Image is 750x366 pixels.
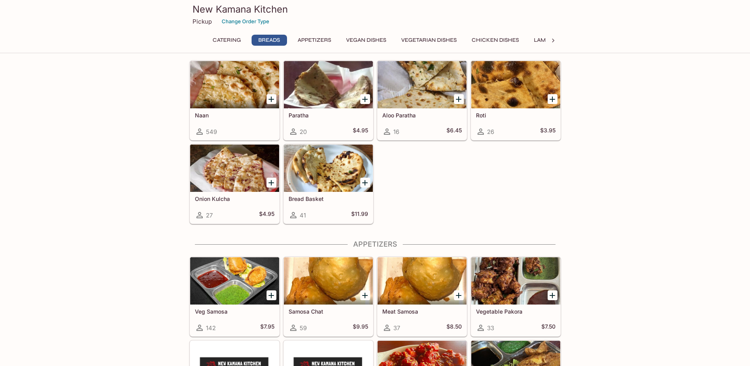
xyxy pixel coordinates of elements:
[530,35,574,46] button: Lamb Dishes
[283,257,373,336] a: Samosa Chat59$9.95
[377,257,467,336] a: Meat Samosa37$8.50
[267,94,276,104] button: Add Naan
[283,144,373,224] a: Bread Basket41$11.99
[471,257,560,305] div: Vegetable Pakora
[360,94,370,104] button: Add Paratha
[397,35,461,46] button: Vegetarian Dishes
[476,308,556,315] h5: Vegetable Pakora
[190,61,280,140] a: Naan549
[284,61,373,108] div: Paratha
[300,128,307,136] span: 20
[190,61,279,108] div: Naan
[360,178,370,188] button: Add Bread Basket
[289,308,368,315] h5: Samosa Chat
[446,127,462,136] h5: $6.45
[471,61,560,108] div: Roti
[487,324,494,332] span: 33
[284,257,373,305] div: Samosa Chat
[189,240,561,249] h4: Appetizers
[378,257,467,305] div: Meat Samosa
[195,195,274,202] h5: Onion Kulcha
[541,323,556,333] h5: $7.50
[267,178,276,188] button: Add Onion Kulcha
[548,290,557,300] button: Add Vegetable Pakora
[289,112,368,119] h5: Paratha
[206,128,217,136] span: 549
[190,257,280,336] a: Veg Samosa142$7.95
[190,144,280,224] a: Onion Kulcha27$4.95
[193,3,558,15] h3: New Kamana Kitchen
[351,210,368,220] h5: $11.99
[353,127,368,136] h5: $4.95
[206,212,213,219] span: 27
[208,35,245,46] button: Catering
[293,35,335,46] button: Appetizers
[342,35,391,46] button: Vegan Dishes
[190,257,279,305] div: Veg Samosa
[267,290,276,300] button: Add Veg Samosa
[252,35,287,46] button: Breads
[195,112,274,119] h5: Naan
[284,145,373,192] div: Bread Basket
[548,94,557,104] button: Add Roti
[393,324,400,332] span: 37
[467,35,523,46] button: Chicken Dishes
[206,324,216,332] span: 142
[195,308,274,315] h5: Veg Samosa
[353,323,368,333] h5: $9.95
[446,323,462,333] h5: $8.50
[487,128,494,136] span: 26
[471,61,561,140] a: Roti26$3.95
[454,94,464,104] button: Add Aloo Paratha
[382,112,462,119] h5: Aloo Paratha
[360,290,370,300] button: Add Samosa Chat
[193,18,212,25] p: Pickup
[283,61,373,140] a: Paratha20$4.95
[471,257,561,336] a: Vegetable Pakora33$7.50
[259,210,274,220] h5: $4.95
[300,324,307,332] span: 59
[377,61,467,140] a: Aloo Paratha16$6.45
[190,145,279,192] div: Onion Kulcha
[289,195,368,202] h5: Bread Basket
[540,127,556,136] h5: $3.95
[300,212,306,219] span: 41
[260,323,274,333] h5: $7.95
[378,61,467,108] div: Aloo Paratha
[382,308,462,315] h5: Meat Samosa
[218,15,273,28] button: Change Order Type
[393,128,399,136] span: 16
[454,290,464,300] button: Add Meat Samosa
[476,112,556,119] h5: Roti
